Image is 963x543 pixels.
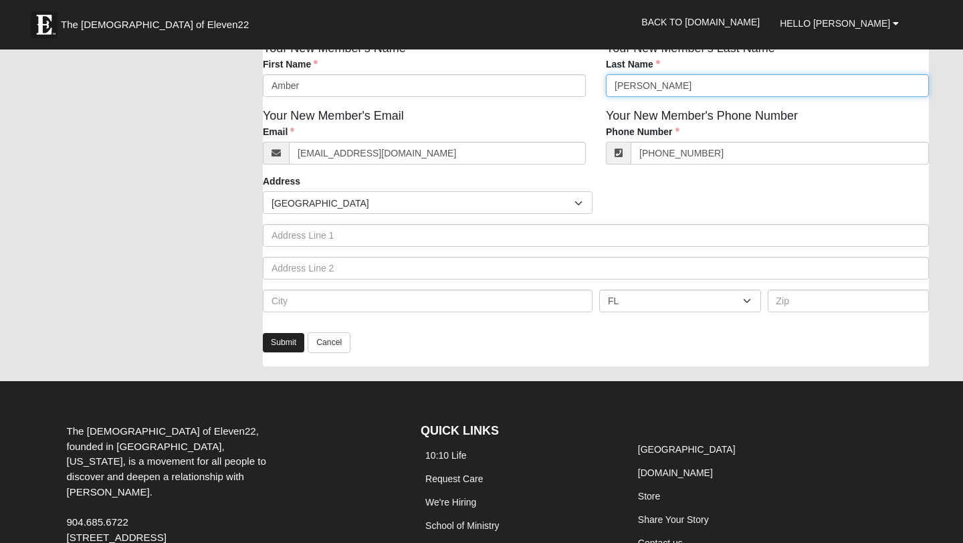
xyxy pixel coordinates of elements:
a: [GEOGRAPHIC_DATA] [638,444,736,455]
a: Share Your Story [638,514,709,525]
a: [DOMAIN_NAME] [638,467,713,478]
span: [GEOGRAPHIC_DATA] [272,192,574,215]
a: Hello [PERSON_NAME] [770,7,909,40]
input: Address Line 1 [263,224,929,247]
a: Request Care [425,473,483,484]
div: Your New Member's Phone Number [596,107,939,175]
label: Last Name [606,58,660,71]
img: Eleven22 logo [31,11,58,38]
a: Store [638,491,660,502]
a: Back to [DOMAIN_NAME] [631,5,770,39]
label: Phone Number [606,125,679,138]
span: Hello [PERSON_NAME] [780,18,890,29]
input: Address Line 2 [263,257,929,280]
a: Submit [263,333,304,352]
div: Your New Member's Last Name [596,39,939,107]
a: 10:10 Life [425,450,467,461]
div: Your New Member's Email [253,107,596,175]
span: The [DEMOGRAPHIC_DATA] of Eleven22 [61,18,249,31]
a: The [DEMOGRAPHIC_DATA] of Eleven22 [24,5,292,38]
a: We're Hiring [425,497,476,508]
label: Email [263,125,294,138]
div: Your New Member's Name [253,39,596,107]
label: Address [263,175,300,188]
input: Zip [768,290,930,312]
input: City [263,290,593,312]
a: Cancel [308,332,350,353]
h4: QUICK LINKS [421,424,613,439]
label: First Name [263,58,318,71]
